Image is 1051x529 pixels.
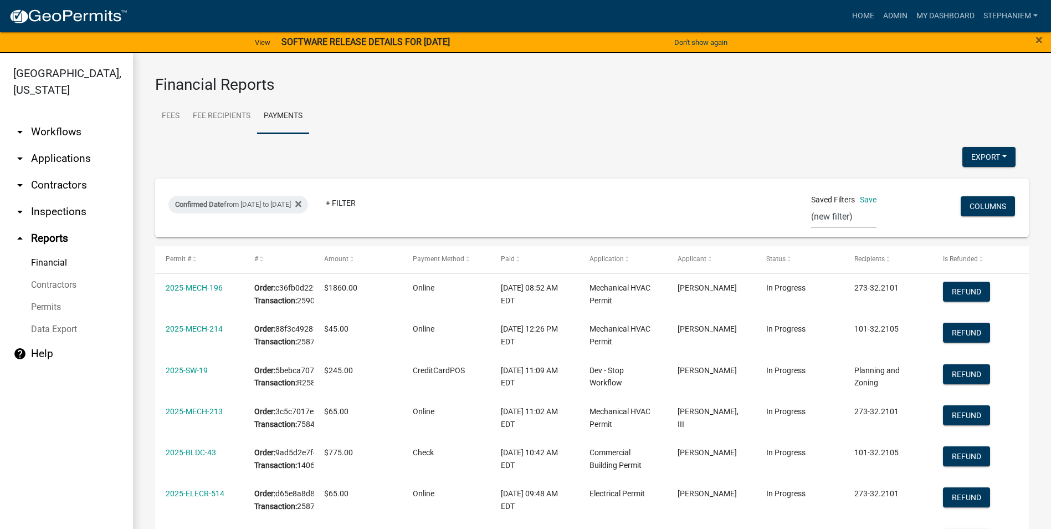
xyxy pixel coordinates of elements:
span: Joseph Stanford [678,324,737,333]
button: Refund [943,282,990,302]
span: Mechanical HVAC Permit [589,407,650,429]
datatable-header-cell: Applicant [667,246,756,273]
div: d65e8a8d89d7448e881c53fdf193d4fe 258792235320 [254,487,303,513]
button: Refund [943,487,990,507]
a: Payments [257,99,309,134]
span: Confirmed Date [175,200,224,208]
span: Is Refunded [943,255,978,263]
span: Mechanical HVAC Permit [589,283,650,305]
datatable-header-cell: Permit # [155,246,244,273]
span: In Progress [766,366,806,375]
wm-modal-confirm: Refund Payment [943,288,990,297]
div: 5bebca707ecd4f3dad921459eecbc922 R258402840124 [254,364,303,390]
a: Home [848,6,879,27]
div: from [DATE] to [DATE] [168,196,308,213]
a: + Filter [317,193,365,213]
span: CreditCardPOS [413,366,465,375]
div: 88f3c492833244beb4fbafb675b081b3 258707244795 [254,323,303,348]
span: Talmadge Coleman Hadden [678,448,737,457]
span: Permit # [166,255,191,263]
a: 2025-MECH-196 [166,283,223,292]
a: Admin [879,6,912,27]
b: Order: [254,366,275,375]
span: Planning and Zoning [854,366,900,388]
i: help [13,347,27,360]
span: $65.00 [324,407,348,416]
span: Applicant [678,255,706,263]
a: 2025-MECH-214 [166,324,223,333]
a: StephanieM [979,6,1042,27]
datatable-header-cell: Amount [314,246,402,273]
b: Order: [254,448,275,457]
span: Saved Filters [811,194,855,206]
a: View [250,33,275,52]
button: Columns [961,196,1015,216]
a: 2025-ELECR-514 [166,489,224,498]
span: Amount [324,255,348,263]
datatable-header-cell: Paid [490,246,579,273]
span: $65.00 [324,489,348,498]
b: Order: [254,407,275,416]
span: Application [589,255,624,263]
b: Order: [254,283,275,292]
span: $1860.00 [324,283,357,292]
button: Refund [943,405,990,425]
span: $45.00 [324,324,348,333]
div: 9ad5d2e7fed54f5584430bcb0c669a8b 14060 [254,446,303,472]
b: Transaction: [254,502,297,511]
span: In Progress [766,489,806,498]
i: arrow_drop_down [13,205,27,218]
datatable-header-cell: Application [578,246,667,273]
button: Export [962,147,1016,167]
div: c36fb0d229d54174844e05018417de94 259061031920 [254,282,303,307]
span: In Progress [766,283,806,292]
button: Refund [943,364,990,384]
span: $775.00 [324,448,353,457]
span: Anthony Smith [678,366,737,375]
span: Paid [501,255,515,263]
span: 101-32.2105 [854,324,899,333]
span: In Progress [766,324,806,333]
div: [DATE] 10:42 AM EDT [501,446,568,472]
span: Status [766,255,786,263]
span: Dev - Stop Workflow [589,366,624,388]
button: Close [1035,33,1043,47]
datatable-header-cell: # [244,246,314,273]
b: Transaction: [254,461,297,470]
a: 2025-SW-19 [166,366,208,375]
span: Payment Method [413,255,464,263]
button: Refund [943,446,990,466]
span: 273-32.2101 [854,283,899,292]
span: Online [413,283,434,292]
div: [DATE] 08:52 AM EDT [501,282,568,307]
span: Check [413,448,434,457]
datatable-header-cell: Recipients [844,246,932,273]
i: arrow_drop_up [13,232,27,245]
b: Transaction: [254,337,297,346]
span: × [1035,32,1043,48]
span: Mechanical HVAC Permit [589,324,650,346]
wm-modal-confirm: Refund Payment [943,329,990,338]
a: Fees [155,99,186,134]
button: Refund [943,323,990,343]
b: Transaction: [254,378,297,387]
wm-modal-confirm: Refund Payment [943,411,990,420]
i: arrow_drop_down [13,125,27,139]
h3: Financial Reports [155,75,1029,94]
span: # [254,255,258,263]
a: Fee Recipients [186,99,257,134]
wm-modal-confirm: Refund Payment [943,452,990,461]
datatable-header-cell: Status [755,246,844,273]
b: Order: [254,324,275,333]
span: In Progress [766,407,806,416]
i: arrow_drop_down [13,179,27,192]
wm-modal-confirm: Refund Payment [943,494,990,503]
span: Jack Wright, III [678,407,739,429]
div: [DATE] 11:09 AM EDT [501,364,568,390]
a: My Dashboard [912,6,979,27]
span: Online [413,324,434,333]
b: Transaction: [254,296,297,305]
b: Order: [254,489,275,498]
div: [DATE] 09:48 AM EDT [501,487,568,513]
button: Don't show again [670,33,732,52]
